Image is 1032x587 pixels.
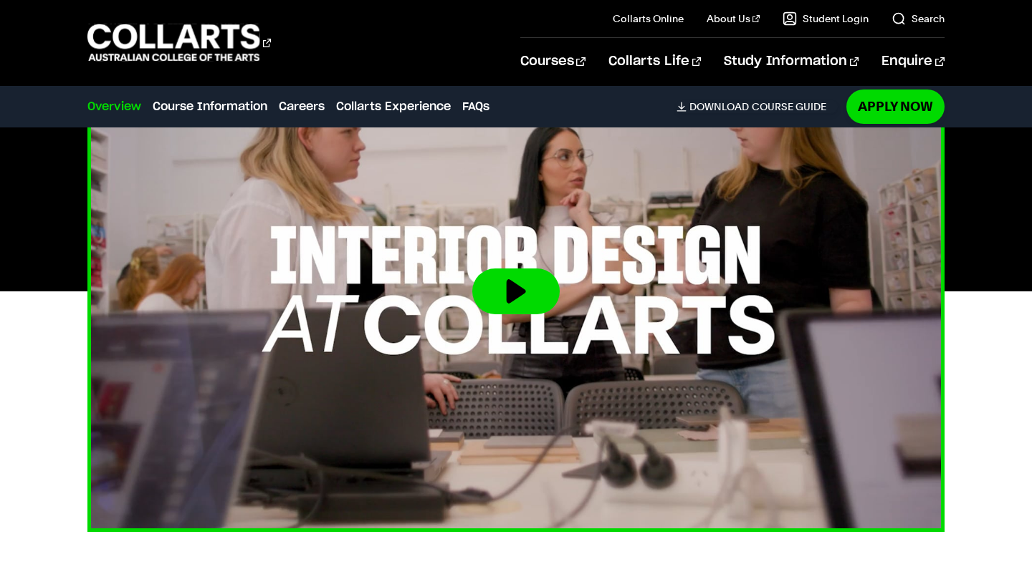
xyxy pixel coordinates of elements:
[462,98,489,115] a: FAQs
[613,11,684,26] a: Collarts Online
[87,98,141,115] a: Overview
[724,38,859,85] a: Study Information
[783,11,869,26] a: Student Login
[677,100,838,113] a: DownloadCourse Guide
[520,38,586,85] a: Courses
[892,11,945,26] a: Search
[689,100,749,113] span: Download
[881,38,944,85] a: Enquire
[153,98,267,115] a: Course Information
[846,89,945,123] a: Apply Now
[279,98,325,115] a: Careers
[87,22,271,63] div: Go to homepage
[336,98,451,115] a: Collarts Experience
[608,38,701,85] a: Collarts Life
[707,11,760,26] a: About Us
